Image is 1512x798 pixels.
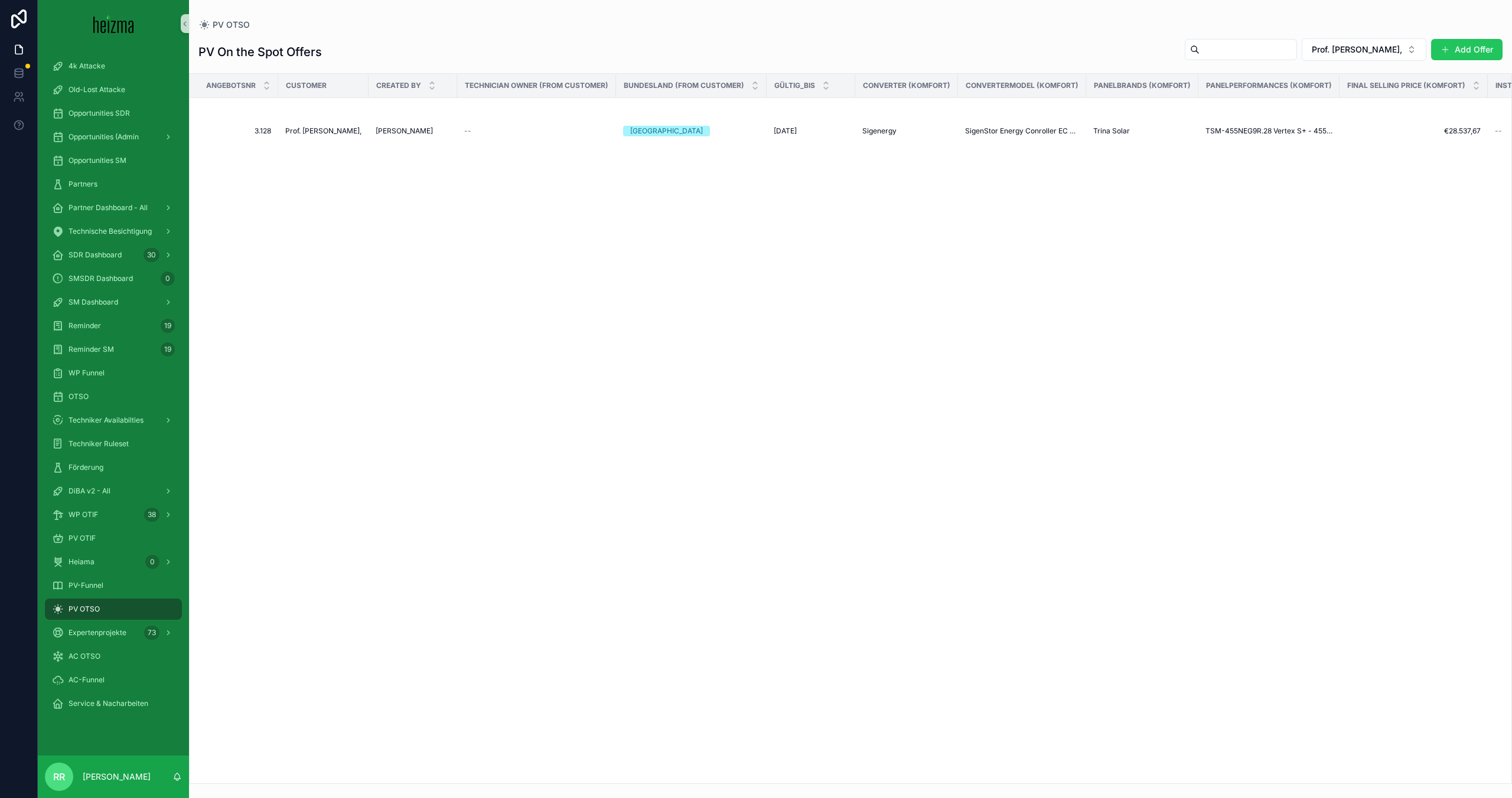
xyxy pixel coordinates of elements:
[45,693,182,714] a: Service & Nacharbeiten
[69,179,97,189] span: Partners
[45,504,182,525] a: WP OTIF38
[286,81,327,90] span: Customer
[1094,81,1191,90] span: PanelBrands (Komfort)
[69,463,103,472] span: Förderung
[1302,38,1426,61] button: Select Button
[45,103,182,124] a: Opportunities SDR
[45,551,182,573] a: Heiama0
[862,126,951,136] a: Sigenergy
[45,79,182,100] a: Old-Lost Attacke
[630,126,703,136] div: [GEOGRAPHIC_DATA]
[69,61,105,71] span: 4k Attacke
[69,699,148,708] span: Service & Nacharbeiten
[45,315,182,336] a: Reminder19
[45,480,182,502] a: DiBA v2 - All
[45,646,182,667] a: AC OTSO
[69,85,125,94] span: Old-Lost Attacke
[45,622,182,643] a: Expertenprojekte73
[465,81,608,90] span: Technician Owner (from customer)
[144,508,159,522] div: 38
[198,19,250,31] a: PV OTSO
[69,321,101,331] span: Reminder
[1206,81,1332,90] span: PanelPerformances (Komfort)
[204,126,271,136] a: 3.128
[1093,126,1191,136] a: Trina Solar
[53,770,65,784] span: RR
[45,150,182,171] a: Opportunities SM
[83,771,151,783] p: [PERSON_NAME]
[69,581,103,590] span: PV-Funnel
[161,319,175,333] div: 19
[145,555,159,569] div: 0
[213,19,250,31] span: PV OTSO
[69,156,126,165] span: Opportunities SM
[376,81,421,90] span: Created By
[69,534,96,543] span: PV OTIF
[464,126,609,136] a: --
[45,457,182,478] a: Förderung
[45,386,182,407] a: OTSO
[376,126,450,136] a: [PERSON_NAME]
[966,81,1078,90] span: ConverterModel (Komfort)
[69,203,148,212] span: Partner Dashboard - All
[1312,44,1402,55] span: Prof. [PERSON_NAME],
[285,126,361,136] a: Prof. [PERSON_NAME],
[69,557,94,567] span: Heiama
[45,221,182,242] a: Technische Besichtigung
[45,362,182,384] a: WP Funnel
[45,55,182,77] a: 4k Attacke
[464,126,471,136] span: --
[45,575,182,596] a: PV-Funnel
[45,598,182,620] a: PV OTSO
[144,248,159,262] div: 30
[69,392,89,401] span: OTSO
[69,109,130,118] span: Opportunities SDR
[69,297,118,307] span: SM Dashboard
[862,126,897,136] span: Sigenergy
[1205,126,1332,136] a: TSM-455NEG9R.28 Vertex S+ - 455 WP Glas-Glas (Enphase)
[69,652,100,661] span: AC OTSO
[774,126,848,136] a: [DATE]
[69,274,133,283] span: SMSDR Dashboard
[623,126,760,136] a: [GEOGRAPHIC_DATA]
[69,628,126,637] span: Expertenprojekte
[1347,126,1481,136] a: €28.537,67
[144,626,159,640] div: 73
[1431,39,1503,60] button: Add Offer
[965,126,1079,136] a: SigenStor Energy Conroller EC TP (dreiphasig) 12.0
[45,126,182,148] a: Opportunities (Admin
[45,174,182,195] a: Partners
[1347,81,1465,90] span: Final Selling Price (Komfort)
[774,81,815,90] span: Gültig_bis
[376,126,433,136] span: [PERSON_NAME]
[38,47,189,730] div: scrollable content
[69,250,122,260] span: SDR Dashboard
[1495,126,1502,136] span: --
[45,339,182,360] a: Reminder SM19
[69,416,144,425] span: Techniker Availabilties
[161,342,175,357] div: 19
[45,197,182,218] a: Partner Dashboard - All
[93,14,134,33] img: App logo
[1093,126,1130,136] span: Trina Solar
[69,486,110,496] span: DiBA v2 - All
[45,528,182,549] a: PV OTIF
[69,227,152,236] span: Technische Besichtigung
[206,81,256,90] span: Angebotsnr
[45,669,182,691] a: AC-Funnel
[69,675,105,685] span: AC-Funnel
[69,510,98,519] span: WP OTIF
[69,345,114,354] span: Reminder SM
[774,126,797,136] span: [DATE]
[161,272,175,286] div: 0
[45,244,182,266] a: SDR Dashboard30
[863,81,950,90] span: Converter (Komfort)
[69,132,139,142] span: Opportunities (Admin
[45,268,182,289] a: SMSDR Dashboard0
